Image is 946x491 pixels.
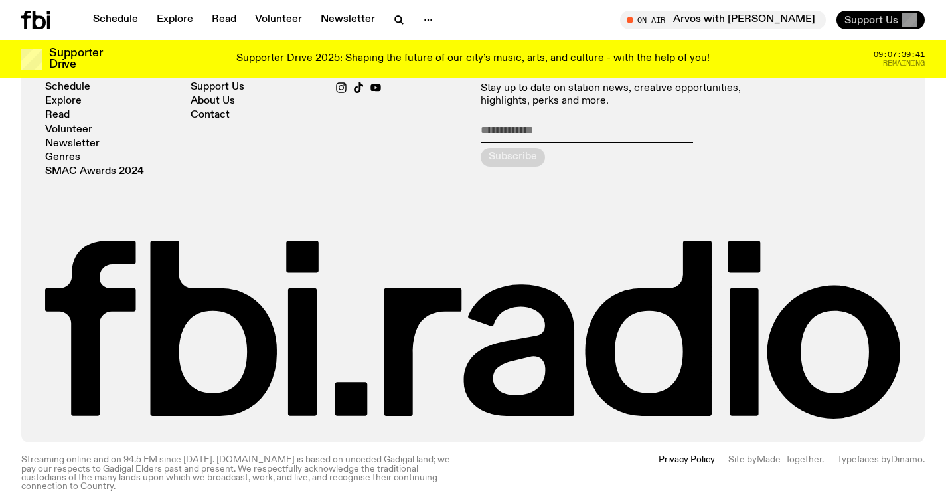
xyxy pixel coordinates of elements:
a: Privacy Policy [659,456,715,491]
span: 09:07:39:41 [874,51,925,58]
a: Contact [191,110,230,120]
p: Streaming online and on 94.5 FM since [DATE]. [DOMAIN_NAME] is based on unceded Gadigal land; we ... [21,456,465,491]
p: Stay up to date on station news, creative opportunities, highlights, perks and more. [481,82,755,108]
a: Schedule [85,11,146,29]
span: . [822,455,824,464]
a: Support Us [191,82,244,92]
span: . [923,455,925,464]
a: Genres [45,153,80,163]
span: Typefaces by [837,455,891,464]
span: Site by [728,455,757,464]
span: Support Us [844,14,898,26]
a: SMAC Awards 2024 [45,167,144,177]
button: Subscribe [481,148,545,167]
a: Explore [45,96,82,106]
h3: Supporter Drive [49,48,102,70]
a: Newsletter [45,139,100,149]
button: On AirArvos with [PERSON_NAME] [620,11,826,29]
a: Volunteer [247,11,310,29]
a: Dinamo [891,455,923,464]
a: About Us [191,96,235,106]
a: Made–Together [757,455,822,464]
a: Newsletter [313,11,383,29]
a: Read [204,11,244,29]
a: Read [45,110,70,120]
a: Schedule [45,82,90,92]
a: Volunteer [45,125,92,135]
a: Explore [149,11,201,29]
button: Support Us [836,11,925,29]
span: Remaining [883,60,925,67]
p: Supporter Drive 2025: Shaping the future of our city’s music, arts, and culture - with the help o... [236,53,710,65]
